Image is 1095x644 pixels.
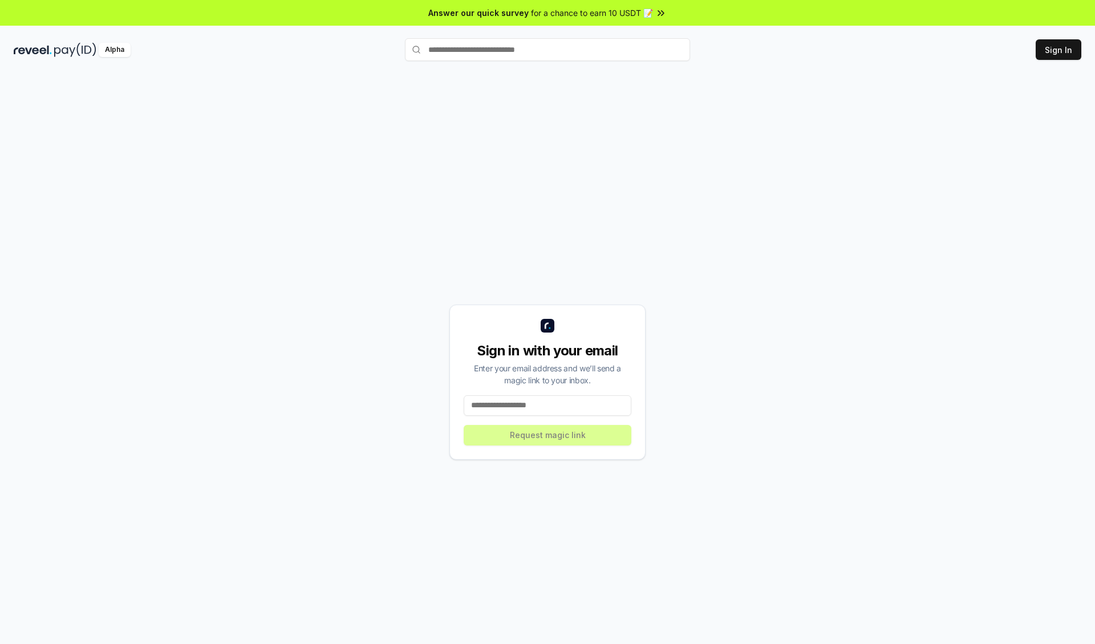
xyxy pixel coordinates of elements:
div: Sign in with your email [464,342,631,360]
span: Answer our quick survey [428,7,529,19]
span: for a chance to earn 10 USDT 📝 [531,7,653,19]
img: reveel_dark [14,43,52,57]
div: Enter your email address and we’ll send a magic link to your inbox. [464,362,631,386]
img: logo_small [541,319,554,333]
div: Alpha [99,43,131,57]
button: Sign In [1036,39,1081,60]
img: pay_id [54,43,96,57]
